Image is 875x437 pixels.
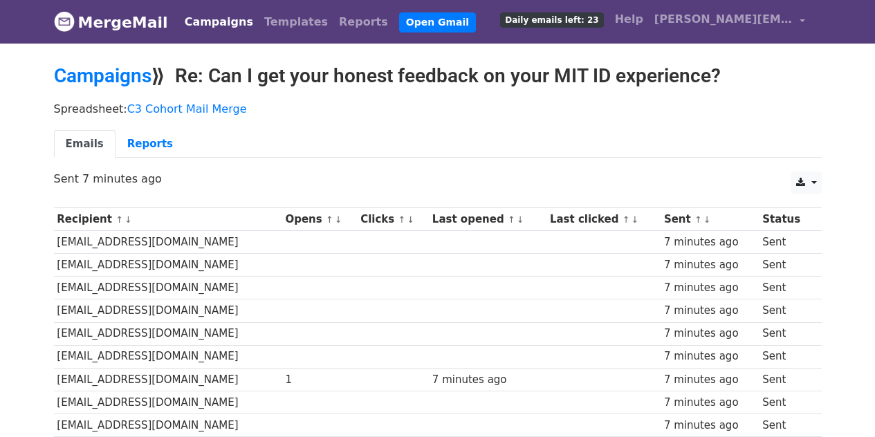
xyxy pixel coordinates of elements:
[517,214,524,225] a: ↓
[357,208,429,231] th: Clicks
[54,64,151,87] a: Campaigns
[54,102,822,116] p: Spreadsheet:
[54,345,282,368] td: [EMAIL_ADDRESS][DOMAIN_NAME]
[609,6,649,33] a: Help
[335,214,342,225] a: ↓
[661,208,759,231] th: Sent
[127,102,247,115] a: C3 Cohort Mail Merge
[759,277,813,299] td: Sent
[282,208,358,231] th: Opens
[664,257,756,273] div: 7 minutes ago
[54,11,75,32] img: MergeMail logo
[125,214,132,225] a: ↓
[54,299,282,322] td: [EMAIL_ADDRESS][DOMAIN_NAME]
[631,214,638,225] a: ↓
[664,348,756,364] div: 7 minutes ago
[429,208,546,231] th: Last opened
[398,214,406,225] a: ↑
[759,208,813,231] th: Status
[116,130,185,158] a: Reports
[54,322,282,345] td: [EMAIL_ADDRESS][DOMAIN_NAME]
[285,372,353,388] div: 1
[759,345,813,368] td: Sent
[623,214,630,225] a: ↑
[546,208,661,231] th: Last clicked
[54,171,822,186] p: Sent 7 minutes ago
[54,130,116,158] a: Emails
[664,372,756,388] div: 7 minutes ago
[694,214,702,225] a: ↑
[664,303,756,319] div: 7 minutes ago
[54,208,282,231] th: Recipient
[54,368,282,391] td: [EMAIL_ADDRESS][DOMAIN_NAME]
[664,326,756,342] div: 7 minutes ago
[259,8,333,36] a: Templates
[759,299,813,322] td: Sent
[664,418,756,434] div: 7 minutes ago
[399,12,476,32] a: Open Gmail
[500,12,603,28] span: Daily emails left: 23
[759,368,813,391] td: Sent
[333,8,394,36] a: Reports
[759,254,813,277] td: Sent
[654,11,793,28] span: [PERSON_NAME][EMAIL_ADDRESS][PERSON_NAME][DOMAIN_NAME]
[759,231,813,254] td: Sent
[759,391,813,413] td: Sent
[432,372,544,388] div: 7 minutes ago
[649,6,811,38] a: [PERSON_NAME][EMAIL_ADDRESS][PERSON_NAME][DOMAIN_NAME]
[664,395,756,411] div: 7 minutes ago
[759,322,813,345] td: Sent
[664,234,756,250] div: 7 minutes ago
[407,214,414,225] a: ↓
[508,214,515,225] a: ↑
[54,391,282,413] td: [EMAIL_ADDRESS][DOMAIN_NAME]
[54,413,282,436] td: [EMAIL_ADDRESS][DOMAIN_NAME]
[664,280,756,296] div: 7 minutes ago
[54,231,282,254] td: [EMAIL_ADDRESS][DOMAIN_NAME]
[759,413,813,436] td: Sent
[326,214,333,225] a: ↑
[54,254,282,277] td: [EMAIL_ADDRESS][DOMAIN_NAME]
[495,6,609,33] a: Daily emails left: 23
[54,64,822,88] h2: ⟫ Re: Can I get your honest feedback on your MIT ID experience?
[179,8,259,36] a: Campaigns
[54,277,282,299] td: [EMAIL_ADDRESS][DOMAIN_NAME]
[54,8,168,37] a: MergeMail
[703,214,711,225] a: ↓
[116,214,123,225] a: ↑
